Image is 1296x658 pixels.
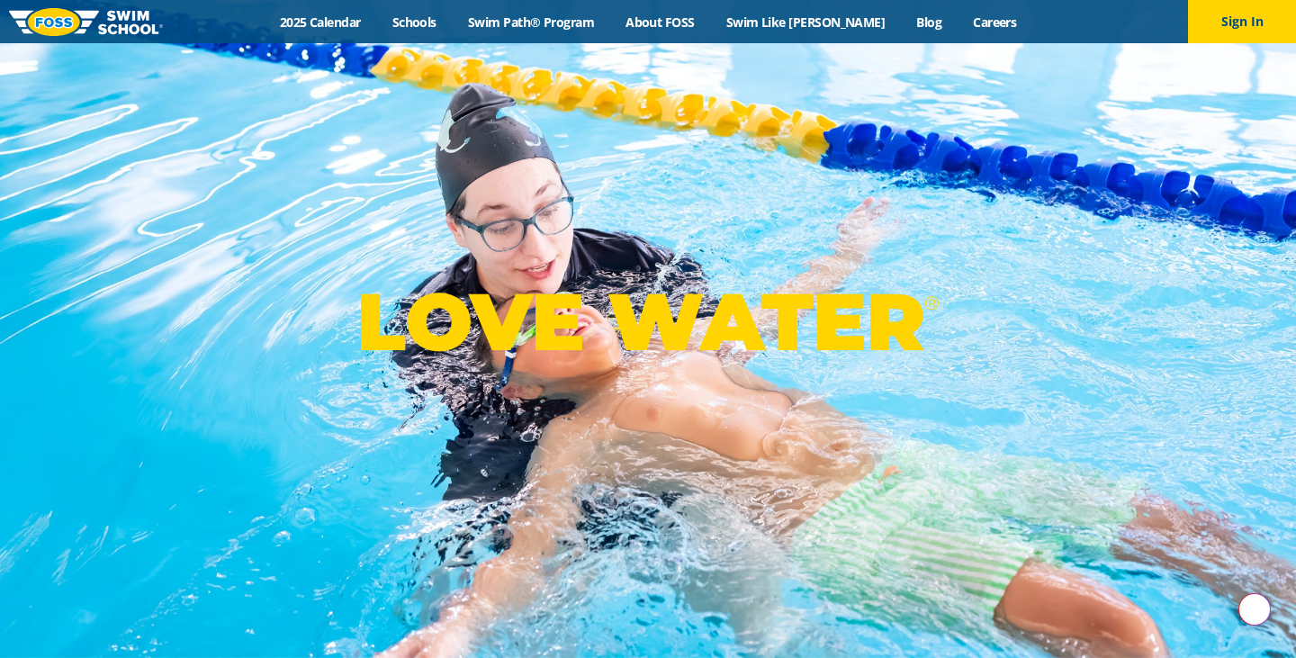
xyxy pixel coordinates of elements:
[610,14,711,31] a: About FOSS
[376,14,452,31] a: Schools
[452,14,609,31] a: Swim Path® Program
[264,14,376,31] a: 2025 Calendar
[924,292,939,314] sup: ®
[958,14,1032,31] a: Careers
[710,14,901,31] a: Swim Like [PERSON_NAME]
[9,8,163,36] img: FOSS Swim School Logo
[356,274,939,370] p: LOVE WATER
[901,14,958,31] a: Blog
